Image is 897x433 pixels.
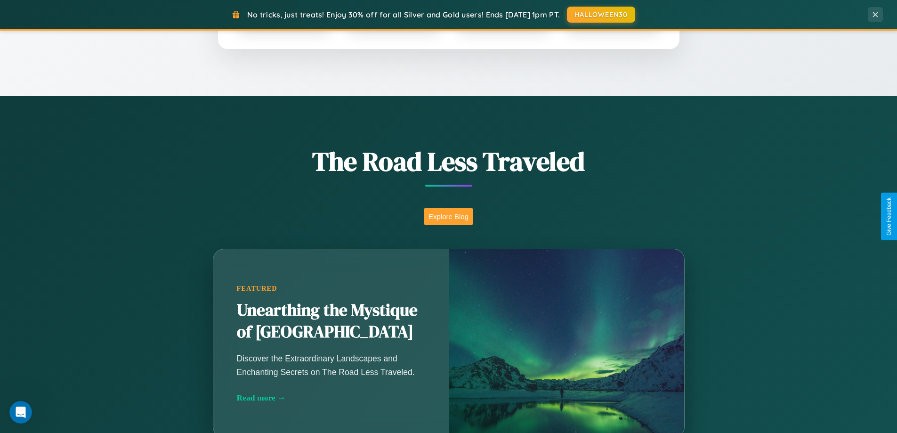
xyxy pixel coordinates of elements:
span: No tricks, just treats! Enjoy 30% off for all Silver and Gold users! Ends [DATE] 1pm PT. [247,10,560,19]
iframe: Intercom live chat [9,401,32,424]
h2: Unearthing the Mystique of [GEOGRAPHIC_DATA] [237,300,425,343]
div: Give Feedback [886,197,892,236]
div: Featured [237,285,425,293]
button: HALLOWEEN30 [567,7,635,23]
button: Explore Blog [424,208,473,225]
p: Discover the Extraordinary Landscapes and Enchanting Secrets on The Road Less Traveled. [237,352,425,378]
div: Read more → [237,393,425,403]
h1: The Road Less Traveled [166,143,731,180]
